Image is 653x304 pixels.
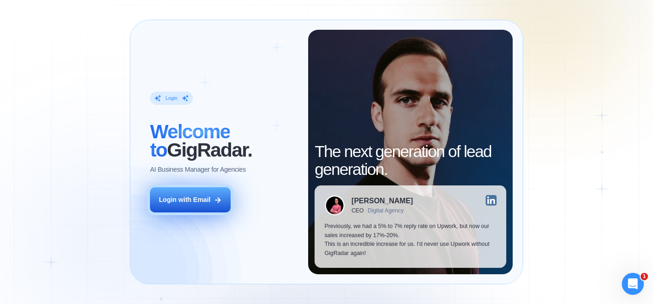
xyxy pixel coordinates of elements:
span: 1 [641,273,648,280]
div: Login with Email [159,195,210,205]
div: Digital Agency [368,207,404,214]
button: Login with Email [150,187,231,212]
p: AI Business Manager for Agencies [150,165,246,174]
iframe: Intercom live chat [622,273,644,295]
h2: ‍ GigRadar. [150,123,299,158]
p: Previously, we had a 5% to 7% reply rate on Upwork, but now our sales increased by 17%-20%. This ... [325,222,497,258]
h2: The next generation of lead generation. [315,143,506,179]
div: [PERSON_NAME] [352,197,413,204]
span: Welcome to [150,120,230,160]
div: Login [166,95,177,101]
div: CEO [352,207,364,214]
